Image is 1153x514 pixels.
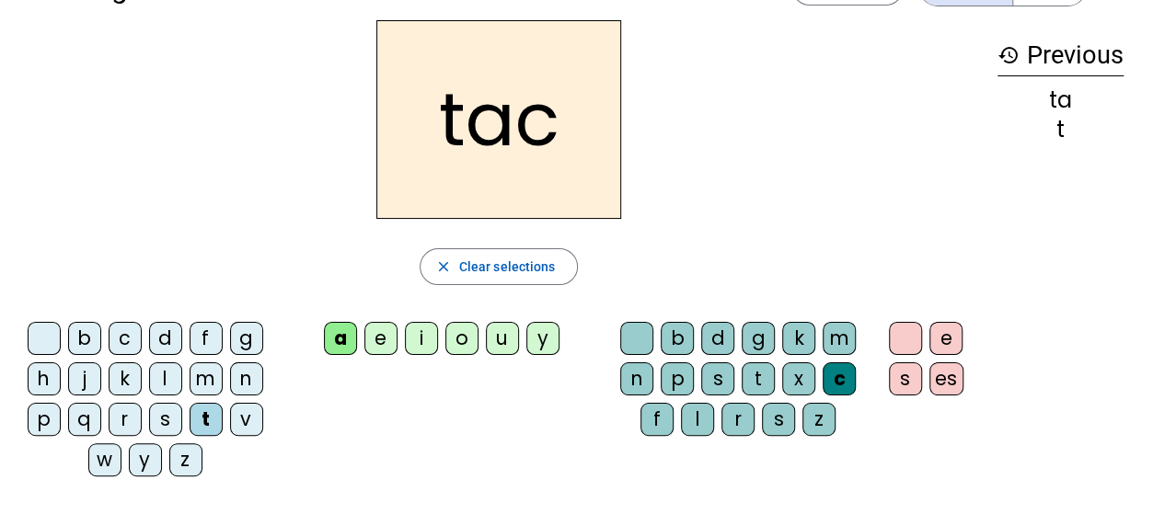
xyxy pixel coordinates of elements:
div: g [230,322,263,355]
div: t [997,119,1124,141]
div: q [68,403,101,436]
div: c [823,362,856,395]
div: g [742,322,775,355]
div: l [149,362,182,395]
div: t [742,362,775,395]
div: s [889,362,922,395]
div: k [109,362,142,395]
div: y [129,443,162,476]
div: d [149,322,182,355]
div: n [620,362,653,395]
div: n [230,362,263,395]
div: c [109,322,142,355]
mat-icon: close [435,258,452,275]
div: u [486,322,519,355]
div: b [68,322,101,355]
div: r [721,403,755,436]
mat-icon: history [997,44,1020,66]
div: s [762,403,795,436]
div: z [802,403,836,436]
div: o [445,322,478,355]
div: x [782,362,815,395]
span: Clear selections [459,256,556,278]
div: v [230,403,263,436]
h2: tac [376,20,621,219]
div: y [526,322,559,355]
div: f [190,322,223,355]
div: p [661,362,694,395]
div: d [701,322,734,355]
div: e [929,322,963,355]
div: m [190,362,223,395]
div: e [364,322,398,355]
div: w [88,443,121,476]
div: p [28,403,61,436]
div: t [190,403,223,436]
div: m [823,322,856,355]
div: h [28,362,61,395]
div: f [640,403,674,436]
div: l [681,403,714,436]
div: r [109,403,142,436]
div: s [149,403,182,436]
div: i [405,322,438,355]
div: s [701,362,734,395]
div: a [324,322,357,355]
div: k [782,322,815,355]
div: b [661,322,694,355]
button: Clear selections [420,248,579,285]
div: es [929,362,963,395]
div: ta [997,89,1124,111]
h3: Previous [997,35,1124,76]
div: z [169,443,202,476]
div: j [68,362,101,395]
